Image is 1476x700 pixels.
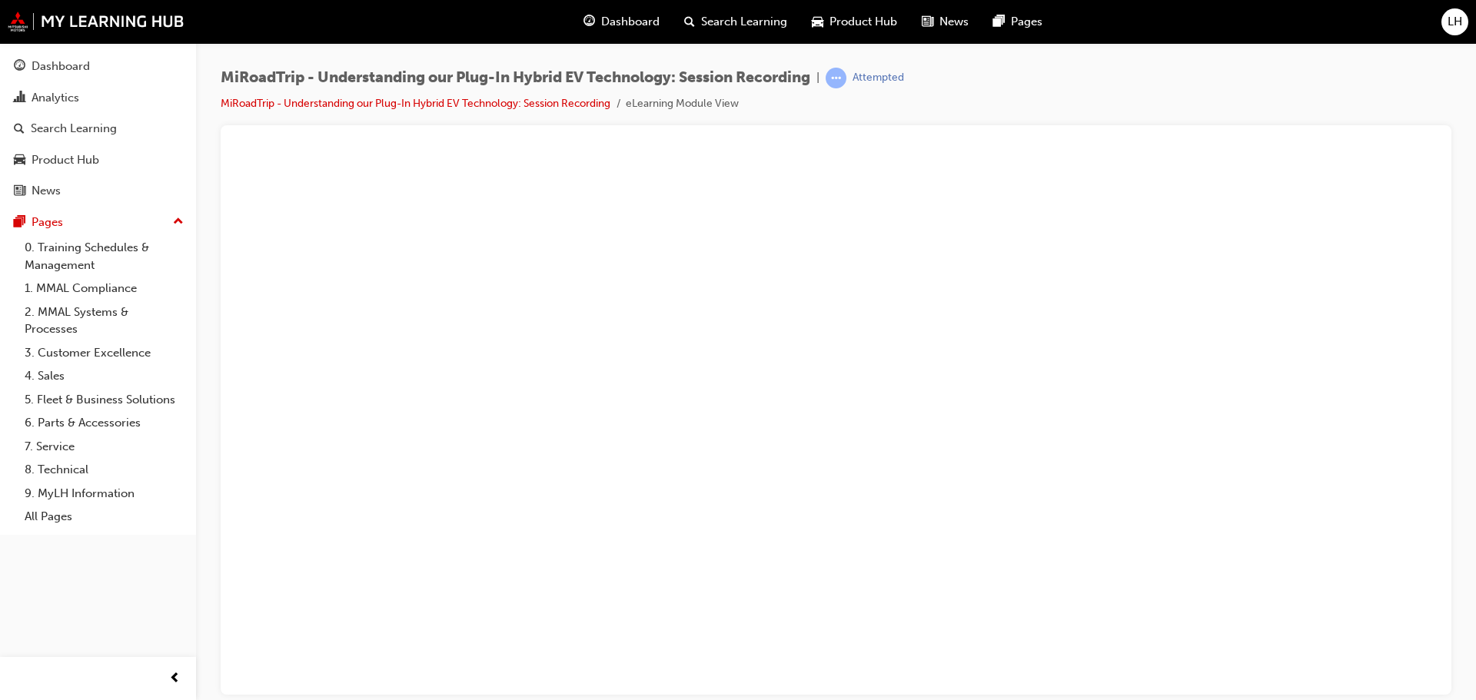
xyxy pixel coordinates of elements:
a: Analytics [6,84,190,112]
div: Pages [32,214,63,231]
li: eLearning Module View [626,95,739,113]
span: | [816,69,819,87]
span: search-icon [14,122,25,136]
span: Pages [1011,13,1042,31]
button: Pages [6,208,190,237]
div: Attempted [853,71,904,85]
span: pages-icon [993,12,1005,32]
span: Product Hub [829,13,897,31]
span: News [939,13,969,31]
span: car-icon [14,154,25,168]
a: 8. Technical [18,458,190,482]
div: Search Learning [31,120,117,138]
span: chart-icon [14,91,25,105]
a: car-iconProduct Hub [799,6,909,38]
span: prev-icon [169,669,181,688]
a: Dashboard [6,52,190,81]
span: car-icon [812,12,823,32]
span: up-icon [173,212,184,232]
a: 7. Service [18,435,190,459]
a: 1. MMAL Compliance [18,277,190,300]
a: News [6,177,190,205]
a: search-iconSearch Learning [672,6,799,38]
a: 4. Sales [18,364,190,388]
a: 2. MMAL Systems & Processes [18,300,190,341]
span: news-icon [14,184,25,198]
a: MiRoadTrip - Understanding our Plug-In Hybrid EV Technology: Session Recording [221,97,610,110]
a: Product Hub [6,146,190,174]
a: Search Learning [6,114,190,143]
span: search-icon [684,12,695,32]
div: Product Hub [32,151,99,169]
span: guage-icon [14,60,25,74]
a: All Pages [18,505,190,529]
span: Search Learning [701,13,787,31]
button: DashboardAnalyticsSearch LearningProduct HubNews [6,49,190,208]
div: Dashboard [32,58,90,75]
a: pages-iconPages [981,6,1055,38]
span: Dashboard [601,13,660,31]
a: news-iconNews [909,6,981,38]
a: guage-iconDashboard [571,6,672,38]
span: learningRecordVerb_ATTEMPT-icon [826,68,846,88]
a: 5. Fleet & Business Solutions [18,388,190,412]
button: LH [1441,8,1468,35]
a: 9. MyLH Information [18,482,190,506]
a: 0. Training Schedules & Management [18,236,190,277]
span: LH [1448,13,1462,31]
span: news-icon [922,12,933,32]
span: guage-icon [583,12,595,32]
img: mmal [8,12,184,32]
a: 6. Parts & Accessories [18,411,190,435]
a: 3. Customer Excellence [18,341,190,365]
div: Analytics [32,89,79,107]
div: News [32,182,61,200]
span: pages-icon [14,216,25,230]
span: MiRoadTrip - Understanding our Plug-In Hybrid EV Technology: Session Recording [221,69,810,87]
